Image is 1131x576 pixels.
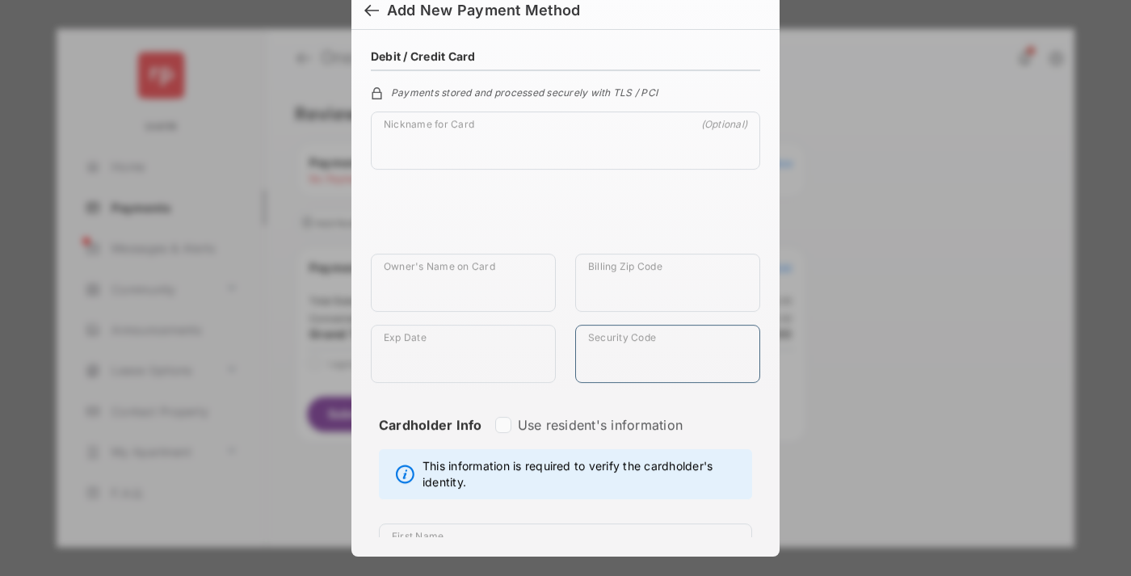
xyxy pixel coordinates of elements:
[387,2,580,19] div: Add New Payment Method
[371,84,760,99] div: Payments stored and processed securely with TLS / PCI
[371,183,760,254] iframe: Credit card field
[423,458,743,490] span: This information is required to verify the cardholder's identity.
[518,417,683,433] label: Use resident's information
[379,417,482,462] strong: Cardholder Info
[371,49,476,63] h4: Debit / Credit Card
